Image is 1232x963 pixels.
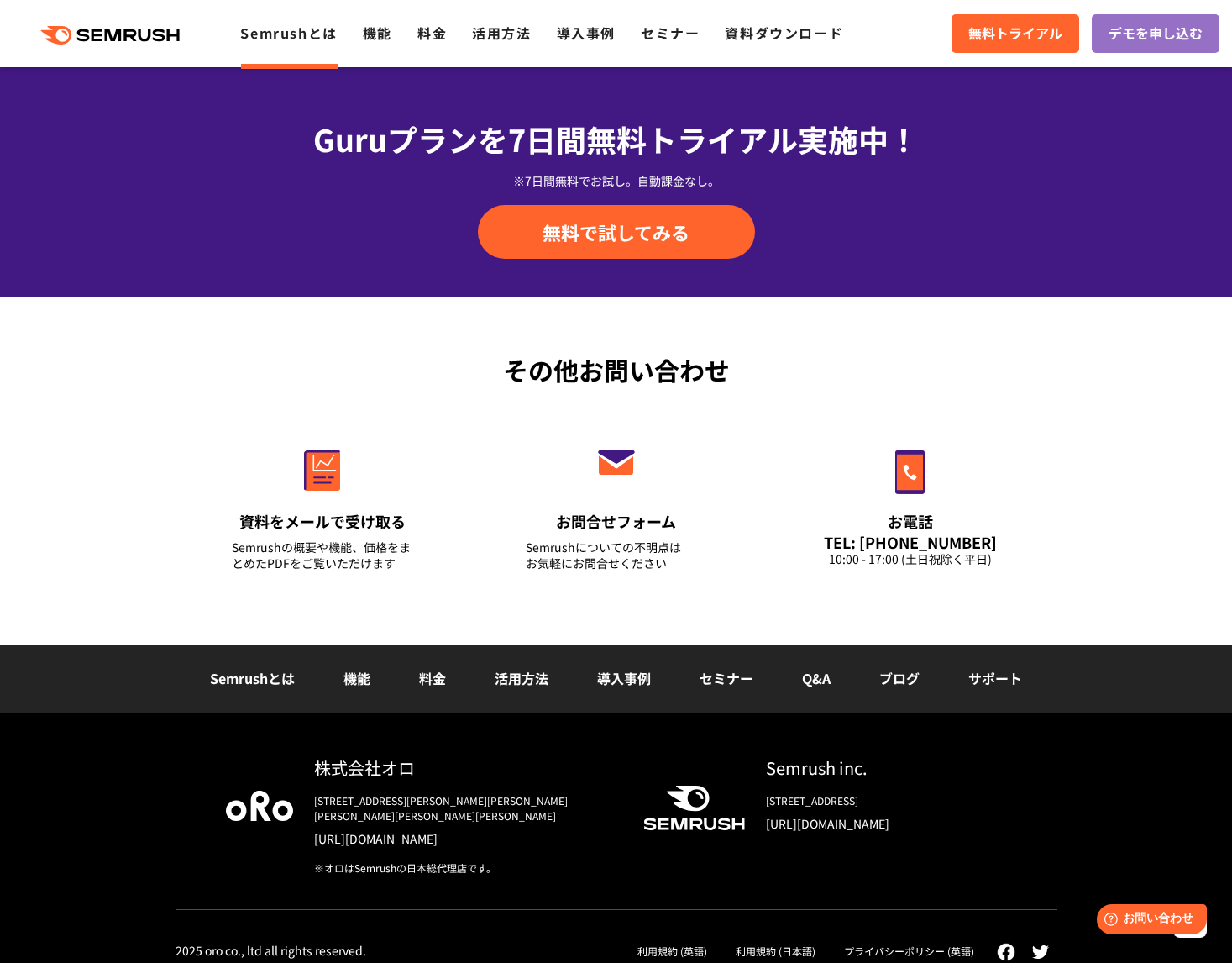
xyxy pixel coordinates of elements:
[820,533,1001,551] div: TEL: [PHONE_NUMBER]
[314,793,616,824] div: [STREET_ADDRESS][PERSON_NAME][PERSON_NAME][PERSON_NAME][PERSON_NAME][PERSON_NAME]
[1092,14,1219,53] a: デモを申し込む
[879,668,920,688] a: ブログ
[844,944,974,958] a: プライバシーポリシー (英語)
[820,551,1001,567] div: 10:00 - 17:00 (土日祝除く平日)
[637,944,707,958] a: 利用規約 (英語)
[226,791,293,821] img: oro company
[968,23,1062,45] span: 無料トライアル
[1032,945,1049,959] img: twitter
[197,414,448,592] a: 資料をメールで受け取る Semrushの概要や機能、価格をまとめたPDFをご覧いただけます
[736,944,815,958] a: 利用規約 (日本語)
[641,23,700,43] a: セミナー
[725,23,843,43] a: 資料ダウンロード
[968,668,1022,688] a: サポート
[1083,897,1214,945] iframe: Help widget launcher
[700,668,753,688] a: セミナー
[210,668,295,688] a: Semrushとは
[1109,23,1203,45] span: デモを申し込む
[176,351,1057,389] div: その他お問い合わせ
[557,23,616,43] a: 導入事例
[343,668,370,688] a: 機能
[495,668,548,688] a: 活用方法
[176,943,366,958] div: 2025 oro co., ltd all rights reserved.
[478,205,755,259] a: 無料で試してみる
[997,943,1015,961] img: facebook
[952,14,1079,53] a: 無料トライアル
[417,23,447,43] a: 料金
[802,668,831,688] a: Q&A
[176,172,1057,189] div: ※7日間無料でお試し。自動課金なし。
[419,668,446,688] a: 料金
[490,414,742,592] a: お問合せフォーム Semrushについての不明点はお気軽にお問合せください
[526,539,707,571] div: Semrushについての不明点は お気軽にお問合せください
[543,219,689,245] span: 無料で試してみる
[176,116,1057,161] div: Guruプランを7日間
[232,511,413,532] div: 資料をメールで受け取る
[526,511,707,532] div: お問合せフォーム
[820,511,1001,532] div: お電話
[586,117,919,160] span: 無料トライアル実施中！
[363,23,392,43] a: 機能
[240,23,337,43] a: Semrushとは
[314,755,616,780] div: 株式会社オロ
[766,755,1007,780] div: Semrush inc.
[766,815,1007,832] a: [URL][DOMAIN_NAME]
[314,830,616,847] a: [URL][DOMAIN_NAME]
[597,668,651,688] a: 導入事例
[766,793,1007,808] div: [STREET_ADDRESS]
[232,539,413,571] div: Semrushの概要や機能、価格をまとめたPDFをご覧いただけます
[314,860,616,876] div: ※オロはSemrushの日本総代理店です。
[472,23,531,43] a: 活用方法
